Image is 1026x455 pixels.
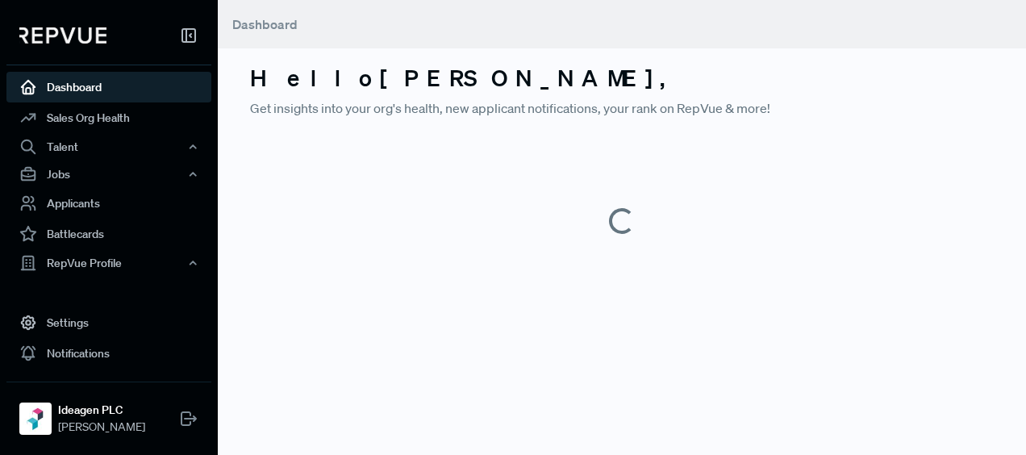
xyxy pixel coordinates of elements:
[6,188,211,219] a: Applicants
[6,382,211,442] a: Ideagen PLCIdeagen PLC[PERSON_NAME]
[23,406,48,432] img: Ideagen PLC
[232,16,298,32] span: Dashboard
[58,419,145,436] span: [PERSON_NAME]
[6,72,211,102] a: Dashboard
[19,27,106,44] img: RepVue
[250,65,994,92] h3: Hello [PERSON_NAME] ,
[58,402,145,419] strong: Ideagen PLC
[6,338,211,369] a: Notifications
[6,219,211,249] a: Battlecards
[250,98,994,118] p: Get insights into your org's health, new applicant notifications, your rank on RepVue & more!
[6,102,211,133] a: Sales Org Health
[6,133,211,161] button: Talent
[6,249,211,277] button: RepVue Profile
[6,307,211,338] a: Settings
[6,161,211,188] button: Jobs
